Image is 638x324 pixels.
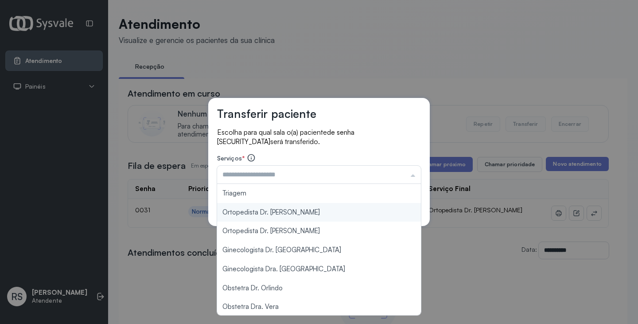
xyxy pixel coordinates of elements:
[217,107,316,121] h3: Transferir paciente
[217,203,421,222] li: Ortopedista Dr. [PERSON_NAME]
[217,241,421,260] li: Ginecologista Dr. [GEOGRAPHIC_DATA]
[217,279,421,298] li: Obstetra Dr. Orlindo
[217,154,242,162] span: Serviços
[217,297,421,316] li: Obstetra Dra. Vera
[217,260,421,279] li: Ginecologista Dra. [GEOGRAPHIC_DATA]
[217,128,421,146] p: Escolha para qual sala o(a) paciente será transferido.
[217,184,421,203] li: Triagem
[217,222,421,241] li: Ortopedista Dr. [PERSON_NAME]
[217,128,354,146] span: de senha [SECURITY_DATA]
